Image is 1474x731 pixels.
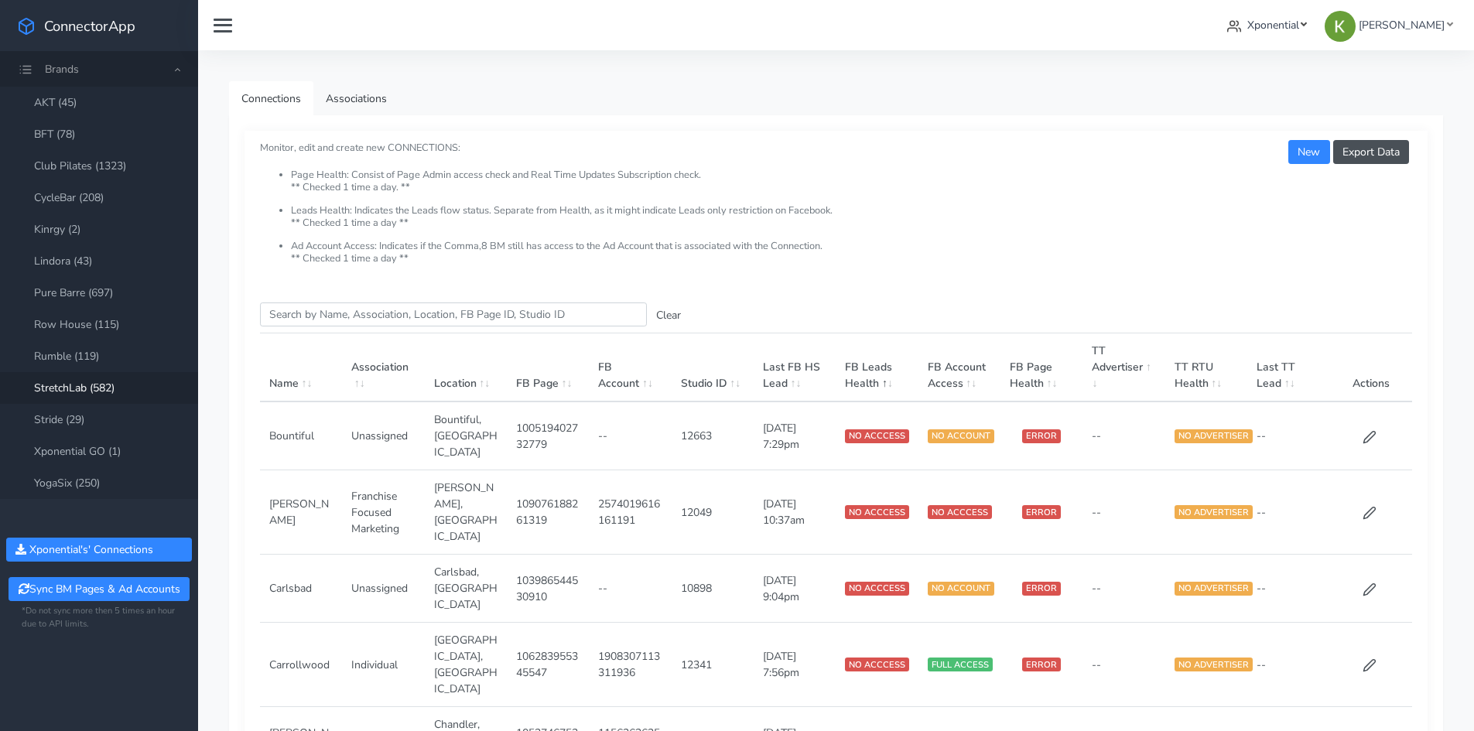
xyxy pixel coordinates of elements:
[589,470,671,555] td: 2574019616161191
[425,470,507,555] td: [PERSON_NAME],[GEOGRAPHIC_DATA]
[845,505,909,519] span: NO ACCCESS
[1022,505,1061,519] span: ERROR
[754,333,836,402] th: Last FB HS Lead
[425,333,507,402] th: Location
[342,470,424,555] td: Franchise Focused Marketing
[507,470,589,555] td: 109076188261319
[1082,333,1164,402] th: TT Advertiser
[754,401,836,470] td: [DATE] 7:29pm
[672,401,754,470] td: 12663
[1247,623,1329,707] td: --
[928,505,992,519] span: NO ACCCESS
[754,470,836,555] td: [DATE] 10:37am
[754,623,836,707] td: [DATE] 7:56pm
[845,429,909,443] span: NO ACCCESS
[342,401,424,470] td: Unassigned
[342,623,424,707] td: Individual
[1333,140,1409,164] button: Export Data
[1247,333,1329,402] th: Last TT Lead
[1175,582,1253,596] span: NO ADVERTISER
[1247,470,1329,555] td: --
[291,169,1412,205] li: Page Health: Consist of Page Admin access check and Real Time Updates Subscription check. ** Chec...
[928,658,993,671] span: FULL ACCESS
[6,538,192,562] button: Xponential's' Connections
[507,401,589,470] td: 100519402732779
[589,333,671,402] th: FB Account
[342,555,424,623] td: Unassigned
[342,333,424,402] th: Association
[589,555,671,623] td: --
[1221,11,1313,39] a: Xponential
[647,303,690,327] button: Clear
[1022,429,1061,443] span: ERROR
[507,333,589,402] th: FB Page
[845,582,909,596] span: NO ACCCESS
[1247,555,1329,623] td: --
[507,555,589,623] td: 103986544530910
[1175,658,1253,671] span: NO ADVERTISER
[1082,470,1164,555] td: --
[845,658,909,671] span: NO ACCCESS
[589,623,671,707] td: 1908307113311936
[1022,658,1061,671] span: ERROR
[589,401,671,470] td: --
[1325,11,1356,42] img: Kristine Lee
[1165,333,1247,402] th: TT RTU Health
[672,623,754,707] td: 12341
[229,81,313,116] a: Connections
[260,470,342,555] td: [PERSON_NAME]
[260,401,342,470] td: Bountiful
[260,555,342,623] td: Carlsbad
[1318,11,1459,39] a: [PERSON_NAME]
[22,605,176,631] small: *Do not sync more then 5 times an hour due to API limits.
[918,333,1000,402] th: FB Account Access
[260,333,342,402] th: Name
[1175,429,1253,443] span: NO ADVERTISER
[291,241,1412,265] li: Ad Account Access: Indicates if the Comma,8 BM still has access to the Ad Account that is associa...
[672,555,754,623] td: 10898
[425,401,507,470] td: Bountiful,[GEOGRAPHIC_DATA]
[291,205,1412,241] li: Leads Health: Indicates the Leads flow status. Separate from Health, as it might indicate Leads o...
[313,81,399,116] a: Associations
[45,62,79,77] span: Brands
[260,302,647,326] input: enter text you want to search
[425,623,507,707] td: [GEOGRAPHIC_DATA],[GEOGRAPHIC_DATA]
[1082,401,1164,470] td: --
[1247,18,1299,32] span: Xponential
[672,470,754,555] td: 12049
[425,555,507,623] td: Carlsbad,[GEOGRAPHIC_DATA]
[928,429,994,443] span: NO ACCOUNT
[672,333,754,402] th: Studio ID
[1247,401,1329,470] td: --
[1288,140,1329,164] button: New
[44,16,135,36] span: ConnectorApp
[754,555,836,623] td: [DATE] 9:04pm
[1022,582,1061,596] span: ERROR
[1359,18,1445,32] span: [PERSON_NAME]
[1329,333,1412,402] th: Actions
[260,623,342,707] td: Carrollwood
[836,333,918,402] th: FB Leads Health
[1082,555,1164,623] td: --
[1000,333,1082,402] th: FB Page Health
[507,623,589,707] td: 106283955345547
[1175,505,1253,519] span: NO ADVERTISER
[928,582,994,596] span: NO ACCOUNT
[260,128,1412,265] small: Monitor, edit and create new CONNECTIONS:
[1082,623,1164,707] td: --
[9,577,189,601] button: Sync BM Pages & Ad Accounts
